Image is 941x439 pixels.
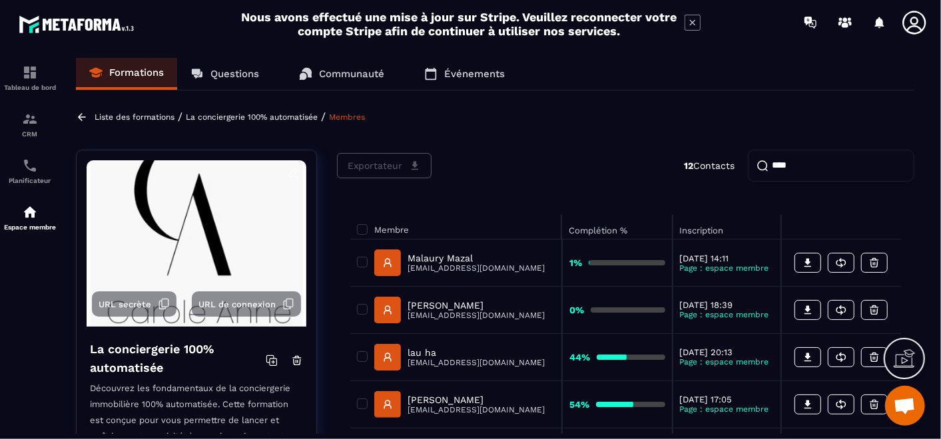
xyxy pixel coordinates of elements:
a: [PERSON_NAME][EMAIL_ADDRESS][DOMAIN_NAME] [374,297,545,323]
span: / [178,110,182,123]
img: logo [19,12,139,37]
p: Événements [444,68,505,80]
button: URL secrète [92,291,176,317]
a: lau ha[EMAIL_ADDRESS][DOMAIN_NAME] [374,344,545,370]
strong: 54% [569,399,589,410]
h4: La conciergerie 100% automatisée [90,340,266,377]
p: Formations [109,67,164,78]
a: automationsautomationsEspace membre [3,194,57,241]
p: Page : espace membre [680,310,775,319]
a: Membres [329,112,365,122]
th: Membre [350,215,562,239]
a: schedulerschedulerPlanificateur [3,148,57,194]
a: Liste des formations [95,112,174,122]
a: Questions [177,58,272,90]
p: [EMAIL_ADDRESS][DOMAIN_NAME] [408,311,545,320]
p: Page : espace membre [680,357,775,366]
a: formationformationCRM [3,101,57,148]
strong: 44% [569,352,590,363]
p: Tableau de bord [3,84,57,91]
p: Contacts [684,160,735,171]
p: [DATE] 18:39 [680,300,775,310]
a: Malaury Mazal[EMAIL_ADDRESS][DOMAIN_NAME] [374,249,545,276]
a: formationformationTableau de bord [3,55,57,101]
img: scheduler [22,158,38,174]
p: [EMAIL_ADDRESS][DOMAIN_NAME] [408,405,545,414]
span: URL de connexion [198,299,276,309]
strong: 12 [684,160,693,171]
p: Page : espace membre [680,404,775,414]
p: [DATE] 20:13 [680,347,775,357]
span: URL secrète [99,299,151,309]
p: Planificateur [3,177,57,184]
p: [EMAIL_ADDRESS][DOMAIN_NAME] [408,263,545,273]
p: [EMAIL_ADDRESS][DOMAIN_NAME] [408,358,545,367]
a: Événements [411,58,518,90]
p: Questions [210,68,259,80]
p: [DATE] 14:11 [680,253,775,263]
p: Espace membre [3,223,57,231]
strong: 0% [569,305,584,315]
p: [PERSON_NAME] [408,300,545,311]
h2: Nous avons effectué une mise à jour sur Stripe. Veuillez reconnecter votre compte Stripe afin de ... [241,10,678,38]
a: [PERSON_NAME][EMAIL_ADDRESS][DOMAIN_NAME] [374,391,545,418]
img: background [87,160,306,327]
img: automations [22,204,38,220]
p: CRM [3,130,57,138]
p: lau ha [408,347,545,358]
p: Malaury Mazal [408,253,545,263]
span: / [321,110,326,123]
img: formation [22,111,38,127]
p: Communauté [319,68,384,80]
strong: 1% [569,257,582,268]
th: Complétion % [562,215,672,239]
a: Communauté [286,58,398,90]
div: Ouvrir le chat [885,386,925,426]
p: [PERSON_NAME] [408,394,545,405]
p: Page : espace membre [680,263,775,273]
th: Inscription [673,215,782,239]
button: URL de connexion [192,291,301,317]
p: [DATE] 17:05 [680,394,775,404]
a: Formations [76,58,177,90]
img: formation [22,65,38,80]
a: La conciergerie 100% automatisée [186,112,318,122]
